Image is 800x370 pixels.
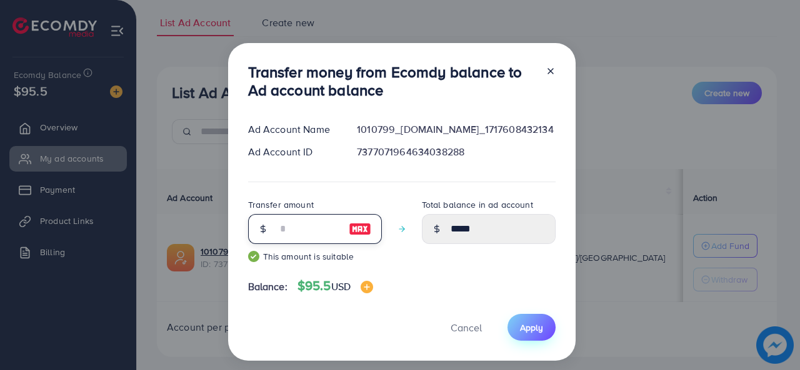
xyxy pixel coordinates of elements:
[248,63,536,99] h3: Transfer money from Ecomdy balance to Ad account balance
[520,321,543,334] span: Apply
[248,280,287,294] span: Balance:
[349,222,371,236] img: image
[297,278,373,294] h4: $95.5
[248,251,259,262] img: guide
[347,145,565,159] div: 7377071964634038288
[331,280,351,293] span: USD
[238,145,347,159] div: Ad Account ID
[238,122,347,137] div: Ad Account Name
[347,122,565,137] div: 1010799_[DOMAIN_NAME]_1717608432134
[451,321,482,334] span: Cancel
[435,314,497,341] button: Cancel
[248,250,382,263] small: This amount is suitable
[507,314,556,341] button: Apply
[361,281,373,293] img: image
[422,198,533,211] label: Total balance in ad account
[248,198,314,211] label: Transfer amount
